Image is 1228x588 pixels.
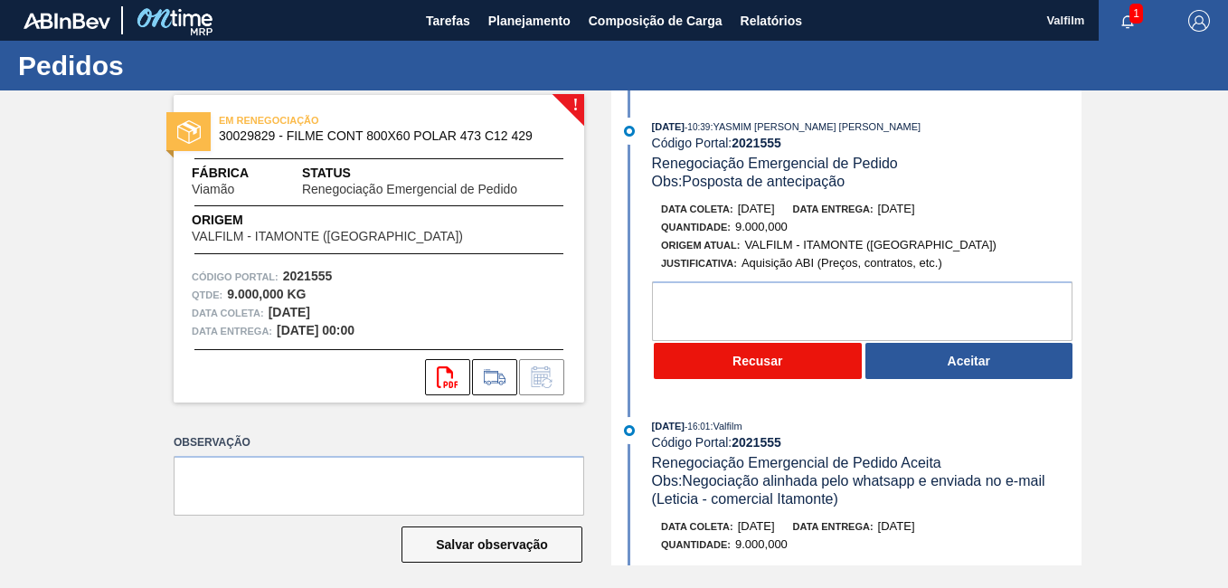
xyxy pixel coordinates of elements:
[661,222,731,232] span: Quantidade :
[283,269,333,283] strong: 2021555
[652,121,685,132] span: [DATE]
[1129,4,1143,24] span: 1
[652,136,1082,150] div: Código Portal:
[738,202,775,215] span: [DATE]
[18,55,339,76] h1: Pedidos
[793,204,874,214] span: Data entrega:
[652,455,941,470] span: Renegociação Emergencial de Pedido Aceita
[192,211,515,230] span: Origem
[685,122,710,132] span: - 10:39
[425,359,470,395] div: Abrir arquivo PDF
[652,473,1049,507] span: Obs: Negociação alinhada pelo whatsapp e enviada no e-mail (Leticia - comercial Itamonte)
[192,304,264,322] span: Data coleta:
[1099,8,1157,33] button: Notificações
[24,13,110,29] img: TNhmsLtSVTkK8tSr43FrP2fwEKptu5GPRR3wAAAABJRU5ErkJggg==
[738,519,775,533] span: [DATE]
[793,521,874,532] span: Data entrega:
[661,521,733,532] span: Data coleta:
[624,425,635,436] img: atual
[878,519,915,533] span: [DATE]
[878,202,915,215] span: [DATE]
[426,10,470,32] span: Tarefas
[227,287,306,301] strong: 9.000,000 KG
[488,10,571,32] span: Planejamento
[652,435,1082,450] div: Código Portal:
[192,183,234,196] span: Viamão
[735,537,788,551] span: 9.000,000
[654,343,862,379] button: Recusar
[519,359,564,395] div: Informar alteração no pedido
[735,220,788,233] span: 9.000,000
[741,10,802,32] span: Relatórios
[302,164,566,183] span: Status
[192,230,463,243] span: VALFILM - ITAMONTE ([GEOGRAPHIC_DATA])
[269,305,310,319] strong: [DATE]
[652,156,898,171] span: Renegociação Emergencial de Pedido
[732,136,781,150] strong: 2021555
[192,268,279,286] span: Código Portal:
[742,256,942,270] span: Aquisição ABI (Preços, contratos, etc.)
[685,422,710,432] span: - 16:01
[710,121,921,132] span: : YASMIM [PERSON_NAME] [PERSON_NAME]
[174,430,584,456] label: Observação
[732,435,781,450] strong: 2021555
[652,174,845,189] span: Obs: Posposta de antecipação
[192,286,222,304] span: Qtde :
[302,183,517,196] span: Renegociação Emergencial de Pedido
[661,240,740,251] span: Origem Atual:
[661,204,733,214] span: Data coleta:
[624,126,635,137] img: atual
[472,359,517,395] div: Ir para Composição de Carga
[661,539,731,550] span: Quantidade :
[192,164,291,183] span: Fábrica
[710,421,742,432] span: : Valfilm
[177,120,201,144] img: status
[277,323,354,337] strong: [DATE] 00:00
[192,322,272,340] span: Data entrega:
[661,258,737,269] span: Justificativa:
[865,343,1073,379] button: Aceitar
[401,526,582,563] button: Salvar observação
[219,129,547,143] span: 30029829 - FILME CONT 800X60 POLAR 473 C12 429
[219,111,472,129] span: EM RENEGOCIAÇÃO
[652,421,685,432] span: [DATE]
[744,238,997,251] span: VALFILM - ITAMONTE ([GEOGRAPHIC_DATA])
[589,10,723,32] span: Composição de Carga
[1188,10,1210,32] img: Logout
